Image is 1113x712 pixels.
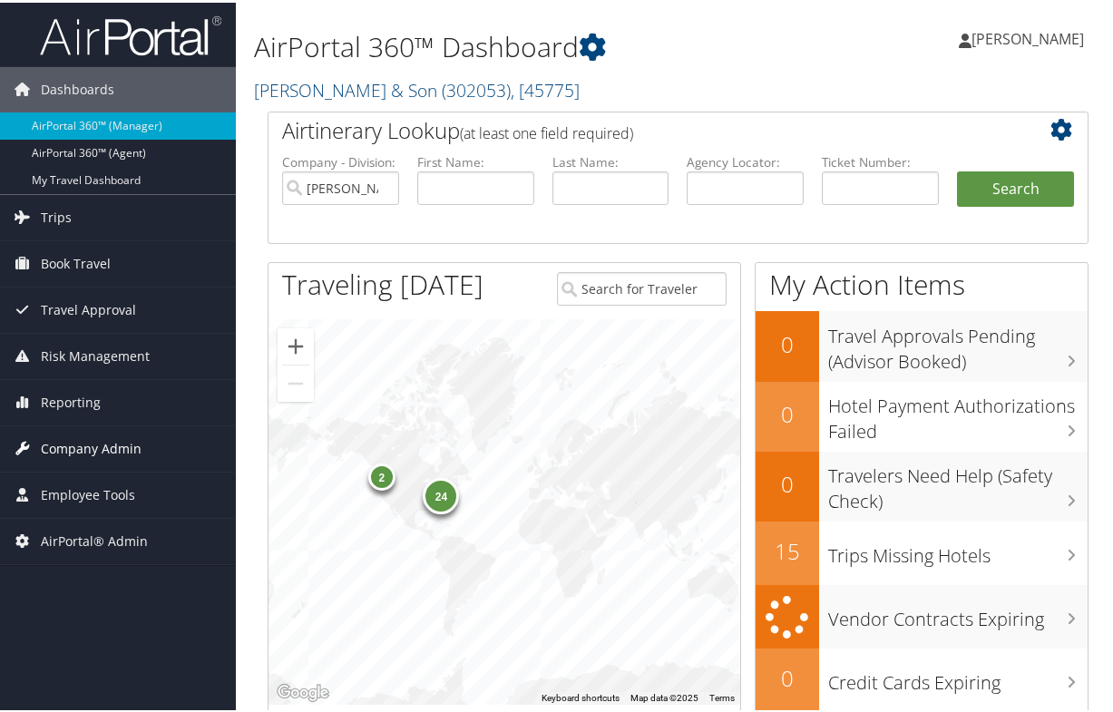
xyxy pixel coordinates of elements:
a: Open this area in Google Maps (opens a new window) [273,678,333,702]
a: 0Hotel Payment Authorizations Failed [756,379,1088,449]
input: Search for Traveler [557,269,727,303]
span: Reporting [41,377,101,423]
h2: 0 [756,396,819,427]
span: ( 302053 ) [442,75,511,100]
h3: Travel Approvals Pending (Advisor Booked) [828,312,1088,372]
h3: Hotel Payment Authorizations Failed [828,382,1088,442]
img: Google [273,678,333,702]
span: Map data ©2025 [630,690,698,700]
span: Dashboards [41,64,114,110]
button: Search [957,169,1074,205]
span: Travel Approval [41,285,136,330]
button: Zoom out [278,363,314,399]
label: Agency Locator: [687,151,804,169]
span: (at least one field required) [460,121,633,141]
label: First Name: [417,151,534,169]
label: Ticket Number: [822,151,939,169]
img: airportal-logo.png [40,12,221,54]
div: 2 [368,461,395,488]
h3: Credit Cards Expiring [828,658,1088,693]
a: [PERSON_NAME] [959,9,1102,63]
h3: Trips Missing Hotels [828,532,1088,566]
h3: Vendor Contracts Expiring [828,595,1088,629]
label: Company - Division: [282,151,399,169]
button: Zoom in [278,326,314,362]
h3: Travelers Need Help (Safety Check) [828,452,1088,512]
span: , [ 45775 ] [511,75,580,100]
h2: 15 [756,533,819,564]
a: Terms (opens in new tab) [709,690,735,700]
a: Vendor Contracts Expiring [756,582,1088,647]
div: 24 [423,475,459,512]
a: 0Travelers Need Help (Safety Check) [756,449,1088,519]
span: Company Admin [41,424,142,469]
h2: 0 [756,327,819,357]
a: 15Trips Missing Hotels [756,519,1088,582]
span: Trips [41,192,72,238]
h2: 0 [756,660,819,691]
span: [PERSON_NAME] [971,26,1084,46]
h1: AirPortal 360™ Dashboard [254,25,819,63]
span: Risk Management [41,331,150,376]
h1: Traveling [DATE] [282,263,483,301]
h2: 0 [756,466,819,497]
label: Last Name: [552,151,669,169]
span: AirPortal® Admin [41,516,148,561]
a: 0Credit Cards Expiring [756,646,1088,709]
button: Keyboard shortcuts [542,689,620,702]
h1: My Action Items [756,263,1088,301]
h2: Airtinerary Lookup [282,112,1006,143]
a: 0Travel Approvals Pending (Advisor Booked) [756,308,1088,378]
a: [PERSON_NAME] & Son [254,75,580,100]
span: Employee Tools [41,470,135,515]
span: Book Travel [41,239,111,284]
